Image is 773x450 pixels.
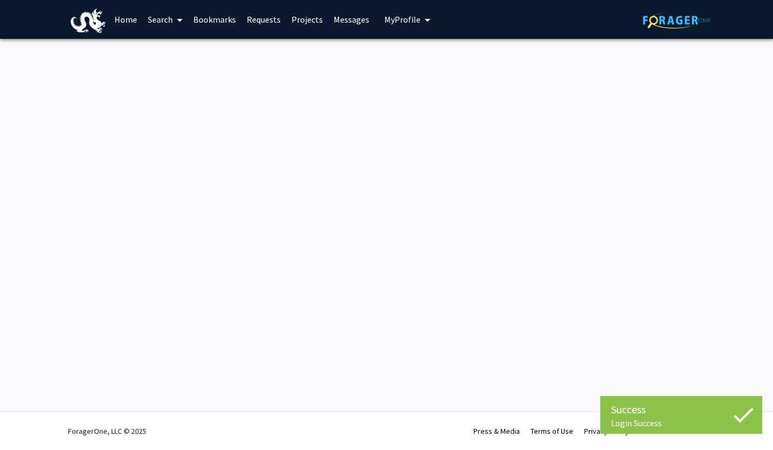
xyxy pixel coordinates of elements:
img: Drexel University Logo [71,9,105,33]
div: Login Success [611,418,751,428]
a: Terms of Use [531,426,573,436]
a: Search [143,1,188,38]
a: Privacy Policy [584,426,629,436]
div: Success [611,401,751,418]
a: Press & Media [473,426,520,436]
a: Messages [328,1,375,38]
div: ForagerOne, LLC © 2025 [68,412,146,450]
span: My Profile [384,14,421,25]
a: Home [109,1,143,38]
a: Projects [286,1,328,38]
a: Bookmarks [188,1,241,38]
a: Requests [241,1,286,38]
img: ForagerOne Logo [643,12,710,29]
